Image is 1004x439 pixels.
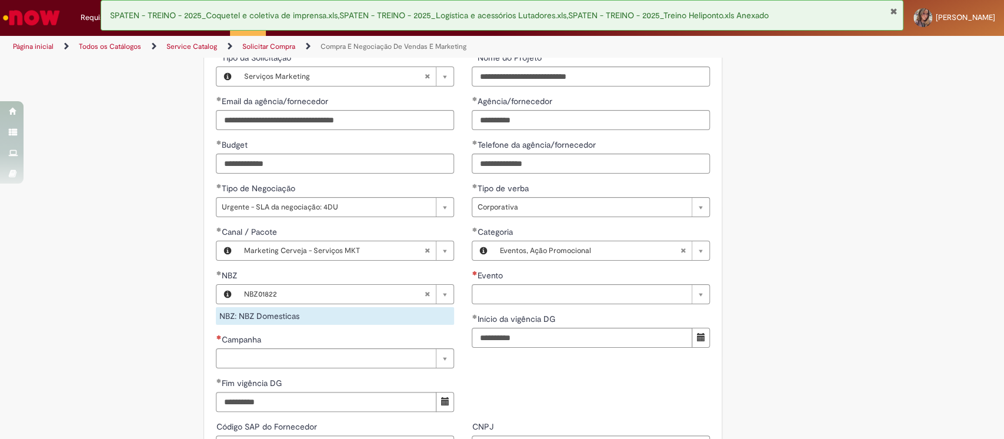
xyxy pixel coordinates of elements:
[216,154,454,174] input: Budget
[477,270,505,281] span: Evento
[216,378,221,383] span: Obrigatório Preenchido
[13,42,54,51] a: Página inicial
[499,241,680,260] span: Eventos, Ação Promocional
[436,392,454,412] button: Mostrar calendário para Fim vigência DG
[110,10,769,21] span: SPATEN - TREINO - 2025_Coquetel e coletiva de imprensa.xls,SPATEN - TREINO - 2025_Logística e ac...
[216,271,221,275] span: Obrigatório Preenchido
[221,139,249,150] span: Budget
[472,271,477,275] span: Necessários
[472,328,692,348] input: Início da vigência DG 28 August 2025 Thursday
[477,52,543,63] span: Nome do Projeto
[477,227,515,237] span: Necessários - Categoria
[472,284,710,304] a: Limpar campo Evento
[238,67,453,86] a: Limpar campo Tipo da Solicitação
[472,241,493,260] button: Categoria, Visualizar este registro Eventos, Ação Promocional
[472,97,477,101] span: Obrigatório Preenchido
[472,314,477,319] span: Obrigatório Preenchido
[221,183,297,194] span: Tipo de Negociação
[221,52,293,63] span: Tipo da Solicitação
[936,12,995,22] span: [PERSON_NAME]
[242,42,295,51] a: Solicitar Compra
[244,67,424,86] span: Serviços Marketing
[216,285,238,304] button: NBZ, Visualizar este registro NBZ01822
[238,285,453,304] a: NBZ01822Limpar campo NBZ
[216,140,221,145] span: Obrigatório Preenchido
[472,421,495,432] span: CNPJ
[244,285,424,304] span: NBZ01822
[477,139,598,150] span: Telefone da agência/fornecedor
[472,227,477,232] span: Obrigatório Preenchido
[472,110,710,130] input: Agência/fornecedor
[418,67,436,86] abbr: Limpar campo Tipo da Solicitação
[216,97,221,101] span: Obrigatório Preenchido
[166,42,217,51] a: Service Catalog
[216,110,454,130] input: Email da agência/fornecedor
[216,241,238,260] button: Canal / Pacote, Visualizar este registro Marketing Cerveja - Serviços MKT
[221,378,283,388] span: Fim vigência DG
[244,241,424,260] span: Marketing Cerveja - Serviços MKT
[477,96,554,107] span: Agência/fornecedor
[238,241,453,260] a: Marketing Cerveja - Serviços MKTLimpar campo Canal / Pacote
[221,334,263,345] span: Campanha
[216,392,436,412] input: Fim vigência DG 28 October 2025 Tuesday
[493,241,709,260] a: Eventos, Ação PromocionalLimpar campo Categoria
[674,241,692,260] abbr: Limpar campo Categoria
[472,66,710,87] input: Nome do Projeto
[692,328,710,348] button: Mostrar calendário para Início da vigência DG
[216,421,319,432] span: Código SAP do Fornecedor
[221,270,239,281] span: NBZ
[216,307,454,325] div: NBZ: NBZ Domesticas
[81,12,122,24] span: Requisições
[418,241,436,260] abbr: Limpar campo Canal / Pacote
[321,42,466,51] a: Compra E Negociação De Vendas E Marketing
[418,285,436,304] abbr: Limpar campo NBZ
[216,67,238,86] button: Tipo da Solicitação, Visualizar este registro Serviços Marketing
[221,96,330,107] span: Email da agência/fornecedor
[477,198,686,217] span: Corporativa
[216,348,454,368] a: Limpar campo Campanha
[79,42,141,51] a: Todos os Catálogos
[221,198,430,217] span: Urgente - SLA da negociação: 4DU
[889,6,897,16] button: Fechar Notificação
[477,183,531,194] span: Tipo de verba
[1,6,62,29] img: ServiceNow
[477,314,557,324] span: Início da vigência DG
[216,184,221,188] span: Obrigatório Preenchido
[472,184,477,188] span: Obrigatório Preenchido
[472,140,477,145] span: Obrigatório Preenchido
[9,36,661,58] ul: Trilhas de página
[216,335,221,340] span: Necessários
[221,227,279,237] span: Necessários - Canal / Pacote
[216,227,221,232] span: Obrigatório Preenchido
[472,154,710,174] input: Telefone da agência/fornecedor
